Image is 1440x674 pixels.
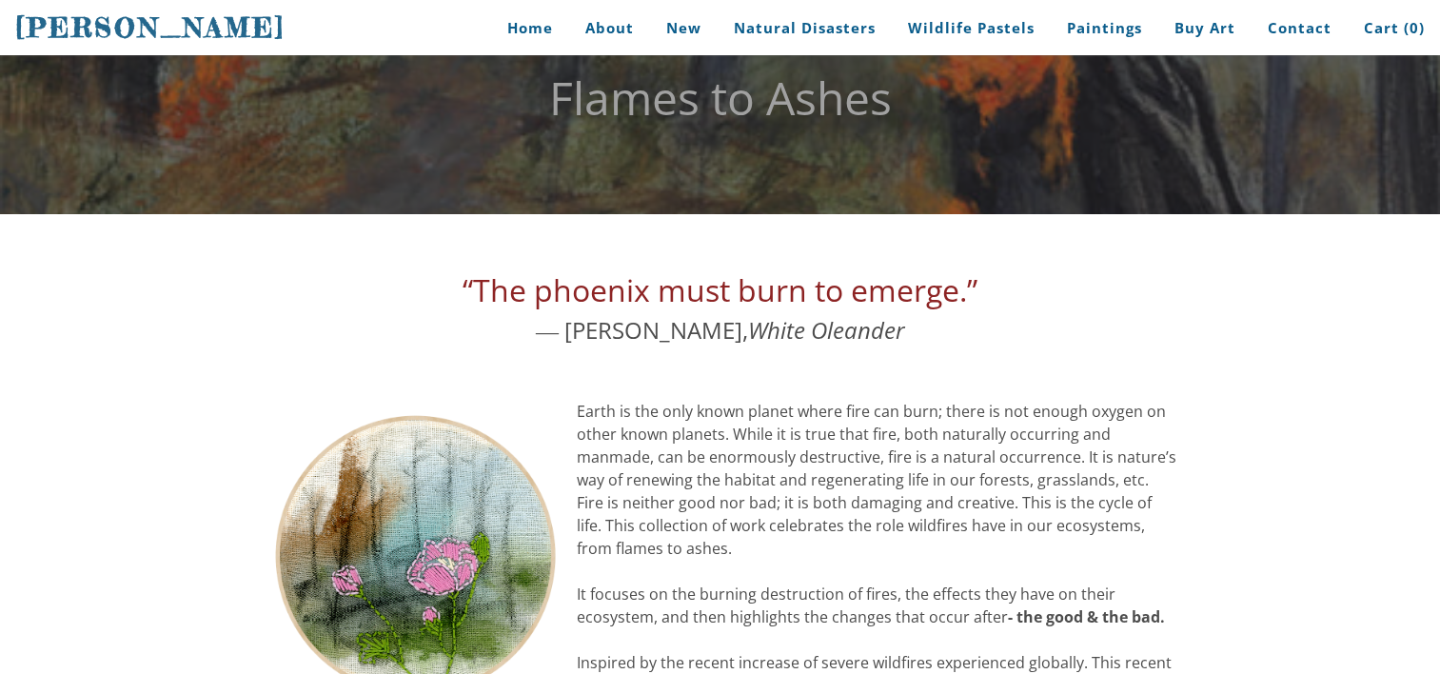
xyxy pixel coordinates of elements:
a: [PERSON_NAME] [15,10,286,46]
font: Flames to Ashes [549,67,892,129]
a: Paintings [1053,7,1156,50]
a: Buy Art [1160,7,1250,50]
a: About [571,7,648,50]
a: Cart (0) [1350,7,1425,50]
a: Wildlife Pastels [894,7,1049,50]
font: White Oleander [748,314,904,346]
span: 0 [1410,18,1419,37]
a: New [652,7,716,50]
a: Home [479,7,567,50]
strong: - the good & the bad. [1008,606,1165,627]
font: “The phoenix must burn to emerge.” [463,269,977,310]
span: [PERSON_NAME] [15,11,286,44]
a: Natural Disasters [720,7,890,50]
font: ― [PERSON_NAME], [463,277,977,346]
a: Contact [1253,7,1346,50]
